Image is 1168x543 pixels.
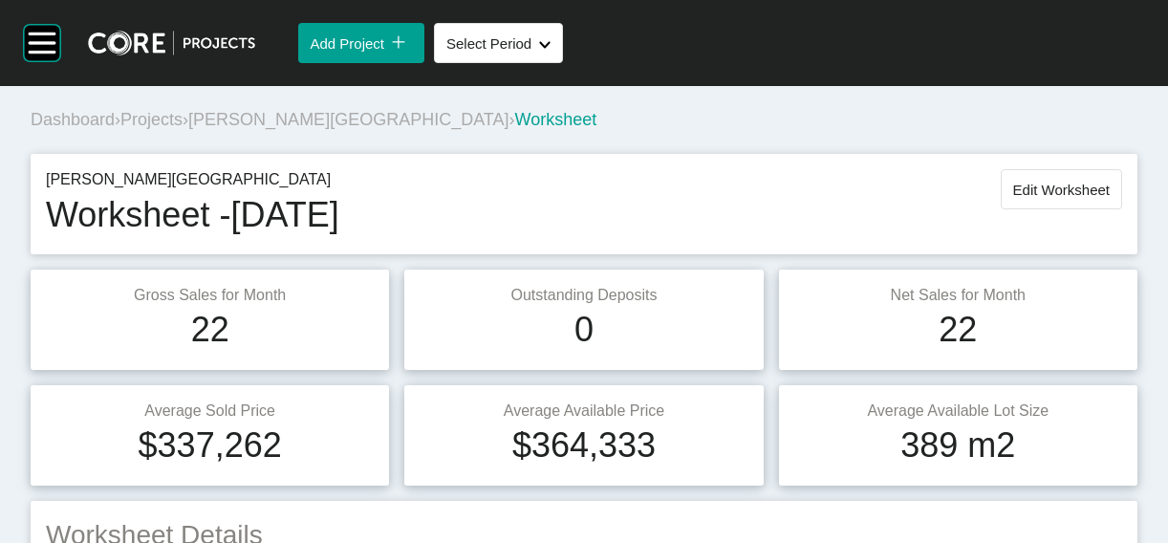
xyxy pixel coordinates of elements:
[310,35,384,52] span: Add Project
[420,285,747,306] p: Outstanding Deposits
[1013,182,1110,198] span: Edit Worksheet
[794,401,1122,422] p: Average Available Lot Size
[46,191,339,239] h1: Worksheet - [DATE]
[794,285,1122,306] p: Net Sales for Month
[512,422,656,469] h1: $364,333
[46,169,339,190] p: [PERSON_NAME][GEOGRAPHIC_DATA]
[120,110,183,129] a: Projects
[298,23,424,63] button: Add Project
[115,110,120,129] span: ›
[1001,169,1122,209] button: Edit Worksheet
[183,110,188,129] span: ›
[446,35,531,52] span: Select Period
[139,422,282,469] h1: $337,262
[191,306,229,354] h1: 22
[939,306,977,354] h1: 22
[900,422,1015,469] h1: 389 m2
[88,31,255,55] img: core-logo-dark.3138cae2.png
[46,401,374,422] p: Average Sold Price
[188,110,508,129] a: [PERSON_NAME][GEOGRAPHIC_DATA]
[509,110,515,129] span: ›
[515,110,597,129] span: Worksheet
[420,401,747,422] p: Average Available Price
[31,110,115,129] a: Dashboard
[434,23,563,63] button: Select Period
[574,306,594,354] h1: 0
[46,285,374,306] p: Gross Sales for Month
